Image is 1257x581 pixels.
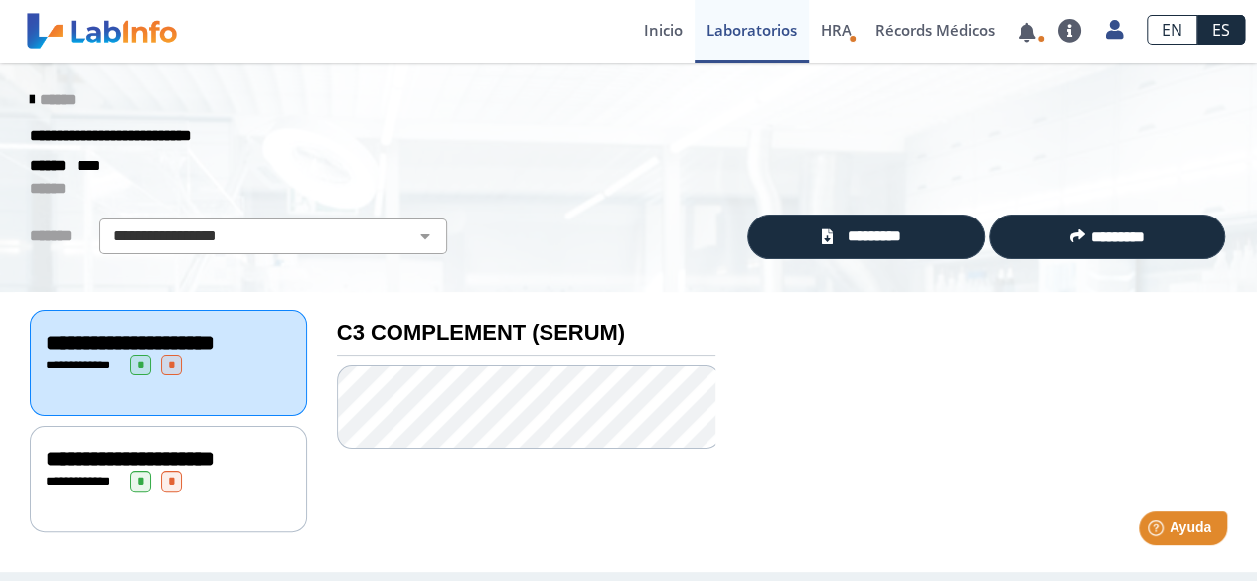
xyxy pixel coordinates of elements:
iframe: Help widget launcher [1080,504,1235,559]
a: EN [1147,15,1197,45]
b: C3 COMPLEMENT (SERUM) [337,320,625,345]
span: HRA [821,20,852,40]
a: ES [1197,15,1245,45]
